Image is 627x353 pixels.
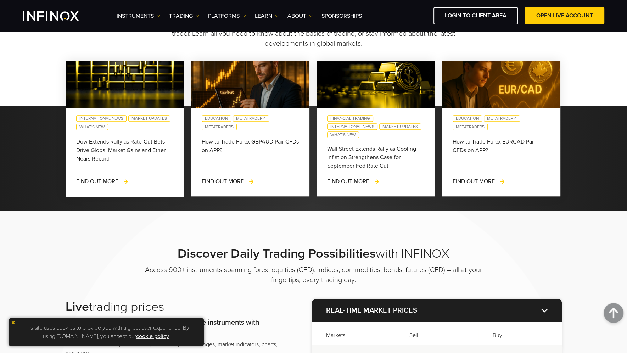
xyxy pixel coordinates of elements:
[136,265,491,285] p: Access 900+ instruments spanning forex, equities (CFD), indices, commodities, bonds, futures (CFD...
[76,124,108,130] a: What's New
[453,177,505,186] a: FIND OUT MORE
[327,115,373,122] a: Financial Trading
[255,12,279,20] a: Learn
[287,12,313,20] a: ABOUT
[76,177,129,186] a: FIND OUT MORE
[453,115,482,122] a: Education
[117,12,160,20] a: Instruments
[202,115,231,122] a: Education
[136,246,491,262] h2: with INFINOX
[76,115,127,122] a: International News
[202,138,299,163] div: How to Trade Forex GBPAUD Pair CFDs on APP?
[453,138,550,163] div: How to Trade Forex EURCAD Pair CFDs on APP?
[233,115,269,122] a: MetaTrader 4
[453,178,495,185] span: FIND OUT MORE
[136,333,169,340] a: cookie policy
[321,12,362,20] a: SPONSORSHIPS
[326,306,417,315] strong: Real-time market prices
[395,322,478,345] th: Sell
[379,123,421,130] a: Market Updates
[327,177,380,186] a: FIND OUT MORE
[202,124,237,130] a: MetaTrader5
[327,145,424,170] div: Wall Street Extends Rally as Cooling Inflation Strengthens Case for September Fed Rate Cut
[12,322,200,342] p: This site uses cookies to provide you with a great user experience. By using [DOMAIN_NAME], you a...
[453,124,488,130] a: MetaTrader5
[312,322,395,345] th: Markets
[11,320,16,325] img: yellow close icon
[433,7,518,24] a: LOGIN TO CLIENT AREA
[208,12,246,20] a: PLATFORMS
[202,178,244,185] span: FIND OUT MORE
[327,178,369,185] span: FIND OUT MORE
[76,138,173,163] div: Dow Extends Rally as Rate-Cut Bets Drive Global Market Gains and Ether Nears Record
[525,7,604,24] a: OPEN LIVE ACCOUNT
[169,12,199,20] a: TRADING
[178,246,376,261] strong: Discover Daily Trading Possibilities
[327,123,377,130] a: International News
[128,115,170,122] a: Market Updates
[171,19,457,49] p: Explore our suite of market research, analysis, and education, curated especially for the global ...
[202,177,254,186] a: FIND OUT MORE
[66,299,284,315] h2: trading prices
[76,178,118,185] span: FIND OUT MORE
[327,131,359,138] a: What's New
[23,11,95,21] a: INFINOX Logo
[66,299,89,314] strong: Live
